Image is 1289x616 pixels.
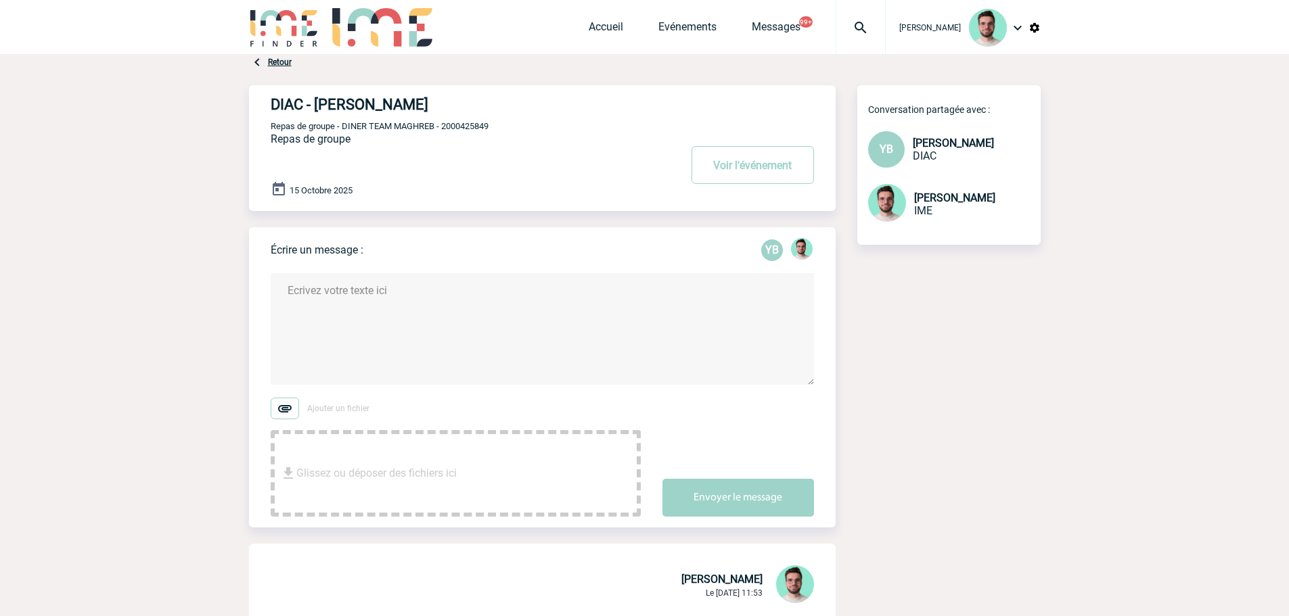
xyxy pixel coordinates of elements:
span: Repas de groupe [271,133,350,145]
span: Glissez ou déposer des fichiers ici [296,440,457,507]
span: [PERSON_NAME] [913,137,994,149]
button: 99+ [799,16,813,28]
img: 121547-2.png [969,9,1007,47]
a: Messages [752,20,800,39]
span: 15 Octobre 2025 [290,185,353,195]
span: [PERSON_NAME] [914,191,995,204]
span: Repas de groupe - DINER TEAM MAGHREB - 2000425849 [271,121,489,131]
img: 121547-2.png [791,238,813,260]
span: Le [DATE] 11:53 [706,588,763,598]
a: Accueil [589,20,623,39]
p: Conversation partagée avec : [868,104,1041,115]
img: file_download.svg [280,465,296,481]
div: Yamina BENAMARA [761,239,783,261]
div: Benjamin ROLAND [791,238,813,262]
img: 121547-2.png [868,184,906,222]
button: Envoyer le message [662,479,814,517]
button: Voir l'événement [692,146,814,184]
a: Evénements [658,20,717,39]
span: IME [914,204,932,217]
span: [PERSON_NAME] [899,23,961,32]
p: Écrire un message : [271,243,363,256]
h4: DIAC - [PERSON_NAME] [271,96,639,113]
img: IME-Finder [249,8,319,47]
span: Ajouter un fichier [307,404,369,413]
span: DIAC [913,149,936,162]
p: YB [761,239,783,261]
a: Retour [268,57,292,67]
img: 121547-2.png [776,565,814,603]
span: YB [880,143,893,156]
span: [PERSON_NAME] [681,573,763,586]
